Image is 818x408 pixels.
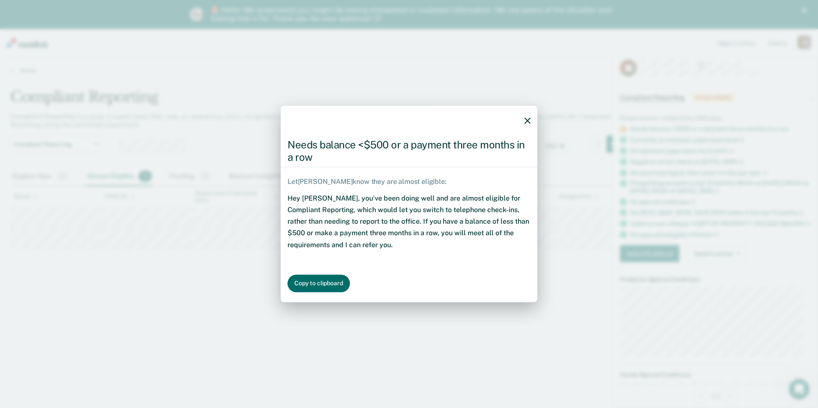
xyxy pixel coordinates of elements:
[281,192,537,264] div: Hey [PERSON_NAME], you’ve been doing well and are almost eligible for Compliant Reporting, which ...
[210,6,614,23] div: 🚨 Hello! We understand you might be seeing mislabeled or outdated information. We are aware of th...
[281,167,537,192] div: Let [PERSON_NAME] know they are almost eligible:
[281,135,537,167] div: Needs balance <$500 or a payment three months in a row
[190,8,204,21] img: Profile image for Kim
[802,8,810,13] div: Close
[287,275,350,292] button: Copy to clipboard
